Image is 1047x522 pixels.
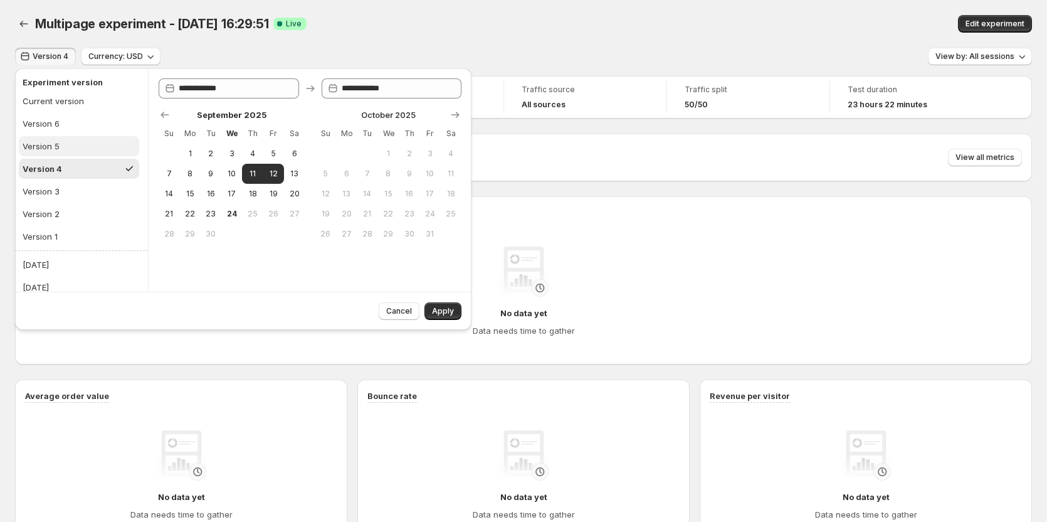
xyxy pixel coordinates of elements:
span: 23 hours 22 minutes [848,100,927,110]
span: 27 [341,229,352,239]
button: Sunday September 28 2025 [159,224,179,244]
h4: All sources [522,100,566,110]
th: Thursday [399,124,419,144]
span: Th [404,129,414,139]
button: Monday September 29 2025 [179,224,200,244]
div: Current version [23,95,84,107]
span: Tu [206,129,216,139]
span: We [383,129,394,139]
button: Thursday October 16 2025 [399,184,419,204]
button: Tuesday October 14 2025 [357,184,377,204]
button: Friday October 3 2025 [419,144,440,164]
span: 27 [289,209,300,219]
button: Monday September 1 2025 [179,144,200,164]
button: Monday October 27 2025 [336,224,357,244]
button: View all metrics [948,149,1022,166]
h4: Data needs time to gather [473,508,575,521]
button: Sunday October 12 2025 [315,184,336,204]
button: Saturday October 11 2025 [441,164,461,184]
h3: Average order value [25,390,109,402]
span: 6 [341,169,352,179]
button: Wednesday September 3 2025 [221,144,242,164]
span: 23 [404,209,414,219]
span: Multipage experiment - [DATE] 16:29:51 [35,16,268,31]
span: 1 [383,149,394,159]
span: Su [320,129,331,139]
span: 16 [206,189,216,199]
button: Tuesday September 2 2025 [201,144,221,164]
span: 22 [184,209,195,219]
div: Version 5 [23,140,60,152]
span: 29 [383,229,394,239]
span: 2 [206,149,216,159]
th: Tuesday [357,124,377,144]
span: 9 [404,169,414,179]
div: Version 3 [23,185,60,198]
button: Version 4 [15,48,76,65]
span: 29 [184,229,195,239]
th: Friday [419,124,440,144]
button: [DATE] [19,255,144,275]
span: Currency: USD [88,51,143,61]
th: Saturday [441,124,461,144]
span: View all metrics [955,152,1014,162]
div: [DATE] [23,258,49,271]
span: 4 [247,149,258,159]
h4: Data needs time to gather [473,324,575,337]
span: We [226,129,237,139]
button: Tuesday September 16 2025 [201,184,221,204]
span: 5 [320,169,331,179]
button: Monday October 6 2025 [336,164,357,184]
button: Saturday September 27 2025 [284,204,305,224]
span: 15 [383,189,394,199]
button: Monday September 15 2025 [179,184,200,204]
button: Version 3 [19,181,139,201]
button: Tuesday September 30 2025 [201,224,221,244]
th: Sunday [315,124,336,144]
button: Wednesday October 1 2025 [378,144,399,164]
th: Monday [179,124,200,144]
button: Wednesday September 17 2025 [221,184,242,204]
button: Start of range Thursday September 11 2025 [242,164,263,184]
h4: Data needs time to gather [130,508,233,521]
th: Tuesday [201,124,221,144]
button: Sunday October 19 2025 [315,204,336,224]
span: 25 [446,209,456,219]
button: Friday October 10 2025 [419,164,440,184]
button: Version 5 [19,136,139,156]
span: Fr [424,129,435,139]
span: 2 [404,149,414,159]
span: 3 [226,149,237,159]
th: Monday [336,124,357,144]
span: 7 [164,169,174,179]
button: Tuesday October 21 2025 [357,204,377,224]
span: 18 [247,189,258,199]
button: Version 1 [19,226,139,247]
span: 6 [289,149,300,159]
span: 30 [206,229,216,239]
img: No data yet [498,430,549,481]
span: 10 [226,169,237,179]
button: Tuesday October 28 2025 [357,224,377,244]
span: Sa [289,129,300,139]
h4: No data yet [158,491,205,503]
span: 50/50 [685,100,708,110]
button: Wednesday October 22 2025 [378,204,399,224]
button: Thursday September 4 2025 [242,144,263,164]
span: Cancel [386,306,412,316]
span: 10 [424,169,435,179]
button: Version 6 [19,114,139,134]
th: Sunday [159,124,179,144]
span: 14 [164,189,174,199]
h4: Data needs time to gather [815,508,917,521]
span: 4 [446,149,456,159]
span: 8 [184,169,195,179]
button: Saturday September 20 2025 [284,184,305,204]
span: 21 [362,209,372,219]
span: 19 [268,189,279,199]
button: Monday September 8 2025 [179,164,200,184]
th: Friday [263,124,284,144]
button: Sunday October 5 2025 [315,164,336,184]
button: Current version [19,91,139,111]
button: Monday October 20 2025 [336,204,357,224]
